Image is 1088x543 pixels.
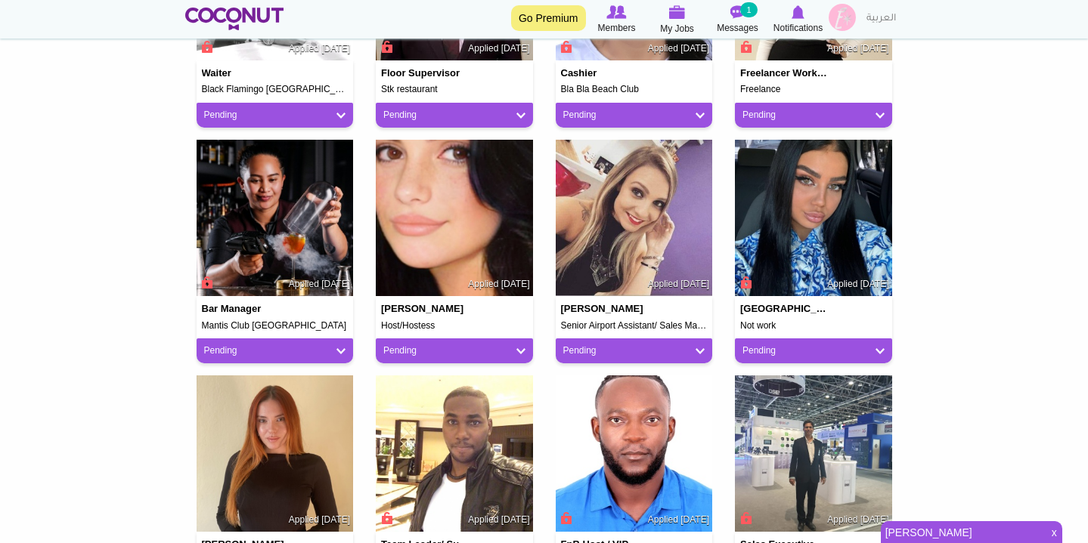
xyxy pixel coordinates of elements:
img: Saifee Bengali's picture [735,375,892,532]
span: x [1046,522,1062,543]
h4: [PERSON_NAME] [381,304,469,314]
span: Connect to Unlock the Profile [200,275,213,290]
h4: [GEOGRAPHIC_DATA] [740,304,828,314]
span: Connect to Unlock the Profile [379,511,392,526]
h4: Cashier [561,68,649,79]
h5: Host/Hostess [381,321,528,331]
h4: Freelancer working [740,68,828,79]
h5: Bla Bla Beach Club [561,85,708,94]
a: Browse Members Members [587,4,647,35]
img: Notifications [792,5,804,19]
a: Pending [204,109,346,122]
h5: Not work [740,321,887,331]
img: Israa Waheed's picture [376,140,533,297]
span: Members [597,20,635,35]
h4: [PERSON_NAME] [561,304,649,314]
h5: Mantis Club [GEOGRAPHIC_DATA] [202,321,349,331]
h4: Floor Supervisor [381,68,469,79]
img: RENATA CASTRO's picture [556,140,713,297]
span: Connect to Unlock the Profile [559,39,572,54]
h5: Black Flamingo [GEOGRAPHIC_DATA] [202,85,349,94]
a: Notifications Notifications [768,4,829,35]
img: Home [185,8,284,30]
h5: Freelance [740,85,887,94]
span: Connect to Unlock the Profile [379,39,392,54]
h5: Senior Airport Assistant/ Sales Manager [561,321,708,331]
h4: Bar Manager [202,304,290,314]
a: العربية [859,4,904,34]
span: My Jobs [660,21,694,36]
img: Messages [730,5,745,19]
a: Messages Messages 1 [708,4,768,35]
a: Pending [383,109,525,122]
h5: Stk restaurant [381,85,528,94]
span: Connect to Unlock the Profile [738,275,752,290]
img: Browse Members [606,5,626,19]
span: Connect to Unlock the Profile [200,39,213,54]
a: Pending [563,344,705,357]
a: Go Premium [511,5,586,31]
img: Elena Mihala's picture [197,375,354,532]
img: Tariq Ali's picture [376,375,533,532]
img: Alexandra Ioana's picture [735,140,892,297]
a: Pending [563,109,705,122]
a: Pending [383,344,525,357]
a: Pending [742,344,885,357]
small: 1 [740,2,757,17]
a: [PERSON_NAME] [881,522,1043,543]
a: Pending [204,344,346,357]
a: Pending [742,109,885,122]
img: Moungbayi Moussa's picture [556,375,713,532]
span: Connect to Unlock the Profile [738,511,752,526]
a: My Jobs My Jobs [647,4,708,36]
span: Messages [717,20,758,35]
span: Notifications [773,20,823,35]
img: Edsen Salvino's picture [197,140,354,297]
h4: Waiter [202,68,290,79]
span: Connect to Unlock the Profile [559,511,572,526]
img: My Jobs [669,5,686,19]
span: Connect to Unlock the Profile [738,39,752,54]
